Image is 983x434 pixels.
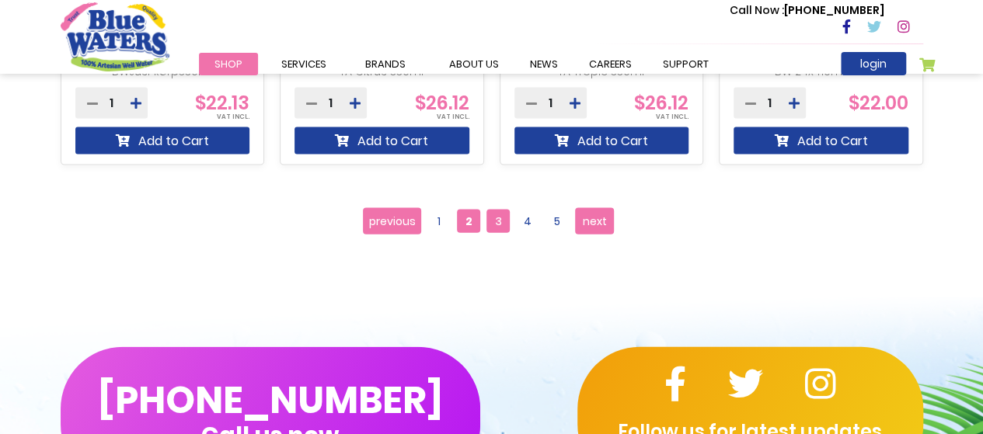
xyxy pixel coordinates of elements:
[575,208,614,234] a: next
[634,90,688,116] span: $26.12
[369,210,416,233] span: previous
[516,210,539,233] a: 4
[841,52,906,75] a: login
[514,127,689,155] button: Add to Cart
[214,57,242,71] span: Shop
[281,57,326,71] span: Services
[514,53,573,75] a: News
[195,90,249,116] span: $22.13
[427,210,451,233] a: 1
[363,208,421,234] a: previous
[415,90,469,116] span: $26.12
[365,57,406,71] span: Brands
[546,210,569,233] a: 5
[295,127,469,155] button: Add to Cart
[486,210,510,233] a: 3
[434,53,514,75] a: about us
[734,127,908,155] button: Add to Cart
[75,127,250,155] button: Add to Cart
[730,2,784,18] span: Call Now :
[573,53,647,75] a: careers
[849,90,908,116] span: $22.00
[61,2,169,71] a: store logo
[457,210,480,233] span: 2
[730,2,884,19] p: [PHONE_NUMBER]
[647,53,724,75] a: support
[583,210,607,233] span: next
